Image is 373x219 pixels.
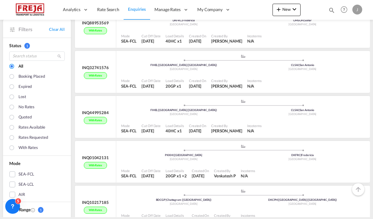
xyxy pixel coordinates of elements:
span: [GEOGRAPHIC_DATA] [289,67,316,71]
div: Created By [214,168,236,173]
div: 15 Oct 2025 [141,83,161,89]
div: N/A [247,38,254,44]
div: N/A [247,83,254,89]
div: Load Details [166,123,184,128]
span: | [299,108,300,112]
div: 20GP x 1 , 40GP x 1 , 40HC x 1 [166,173,187,179]
div: INQ32741576 [82,65,109,70]
span: | [158,63,159,67]
span: [GEOGRAPHIC_DATA] [170,112,198,116]
img: 586607c025bf11f083711d99603023e7.png [9,3,51,17]
span: | [278,198,279,201]
md-icon: assets/icons/custom/ship-fill.svg [240,145,247,148]
div: Incoterms [247,123,262,128]
div: Cut Off Date [141,78,161,83]
div: INQ01042131 [82,155,109,160]
div: No rates [18,104,35,111]
span: [DATE] [141,84,154,89]
div: Created On [189,123,206,128]
span: CLSAI San Antonio [291,63,314,67]
div: INQ88953569With rates assets/icons/custom/ship-fill.svgassets/icons/custom/roll-o-plane.svgOrigin... [74,6,370,51]
div: 15 Oct 2025 [141,38,161,44]
div: Rates available [18,124,45,131]
span: | [304,19,305,22]
span: 1 [38,207,43,213]
div: INQ32741576With rates assets/icons/custom/ship-fill.svgassets/icons/custom/roll-o-plane.svgOrigin... [74,51,370,96]
span: [GEOGRAPHIC_DATA] [170,23,198,26]
div: Created On [192,168,209,173]
div: Cut Off Date [141,123,161,128]
div: INQ88953569 [82,20,109,26]
div: Mode [121,123,137,128]
span: Date Range [9,207,31,212]
span: [DATE] [189,39,201,43]
md-checkbox: AIR [9,192,65,198]
div: N/A [241,173,248,179]
span: Manage Rates [154,6,181,13]
span: [DATE] [141,128,154,133]
span: [PERSON_NAME] [211,128,242,133]
span: Help [339,4,349,15]
div: 15 Oct 2025 [192,173,209,179]
span: BDCGP Chattogram ([GEOGRAPHIC_DATA]) [156,198,211,201]
div: With rates [84,117,107,124]
span: FIHEL [GEOGRAPHIC_DATA] ([GEOGRAPHIC_DATA]) [150,63,217,67]
span: [GEOGRAPHIC_DATA] [289,23,316,26]
md-checkbox: SEA-LCL [9,181,65,188]
span: Analytics [63,6,80,13]
md-icon: assets/icons/custom/ship-fill.svg [240,189,247,192]
div: Mode [121,78,137,83]
div: With rates [84,27,107,34]
span: | [158,108,159,112]
div: INQ44995284With rates assets/icons/custom/ship-fill.svgassets/icons/custom/roll-o-plane.svgOrigin... [74,96,370,141]
md-icon: icon-magnify [328,7,335,14]
span: 1 [24,43,30,48]
div: Load Details [166,168,187,173]
div: J [352,5,362,14]
div: Mode [121,34,137,38]
div: SEA-LCL [18,181,34,188]
div: With rates [84,162,107,169]
md-icon: assets/icons/custom/ship-fill.svg [240,55,247,58]
div: AIR [18,192,25,198]
div: SEA-FCL [121,83,137,89]
span: | [174,153,174,157]
div: Created By [214,213,236,218]
span: DKFRC Fredericia [291,153,314,157]
div: With rates [84,207,107,214]
span: DKCPH [GEOGRAPHIC_DATA] ([GEOGRAPHIC_DATA]) [268,198,337,201]
div: Jarkko Lamminpaa [211,128,242,134]
span: [GEOGRAPHIC_DATA] [170,202,198,205]
span: [DATE] [141,39,154,43]
div: INQ01042131With rates assets/icons/custom/ship-fill.svgassets/icons/custom/roll-o-plane.svgOrigin... [74,141,370,186]
div: 15 Oct 2025 [189,38,206,44]
span: New [275,7,298,12]
span: DKFRC Fredericia [173,19,195,22]
span: [PERSON_NAME] [211,84,242,89]
md-icon: assets/icons/custom/ship-fill.svg [240,100,247,103]
span: Status [9,43,21,48]
div: Rates Requested [18,134,48,141]
span: [GEOGRAPHIC_DATA] [289,157,316,161]
span: Enquiries [128,6,146,12]
span: [DATE] [189,128,201,133]
span: | [182,19,182,22]
span: Rate Search [97,7,119,12]
div: Expired [18,84,32,90]
div: With rates [84,72,107,79]
div: 40HC x 1 [166,38,184,44]
div: 15 Oct 2025 [189,128,206,134]
div: 15 Oct 2025 [189,83,206,89]
span: [GEOGRAPHIC_DATA] [289,112,316,116]
span: [DATE] [189,84,201,89]
div: Mode [121,213,137,218]
md-icon: icon-plus 400-fg [275,6,282,13]
div: Nikolaj Korsvold [211,38,242,44]
div: SEA-FCL [121,38,137,44]
span: FIHEL [GEOGRAPHIC_DATA] ([GEOGRAPHIC_DATA]) [150,108,217,112]
div: Created By [211,78,242,83]
div: Mode [121,168,137,173]
span: [GEOGRAPHIC_DATA] [289,202,316,205]
span: | [299,63,300,67]
md-icon: Created On [31,207,35,212]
